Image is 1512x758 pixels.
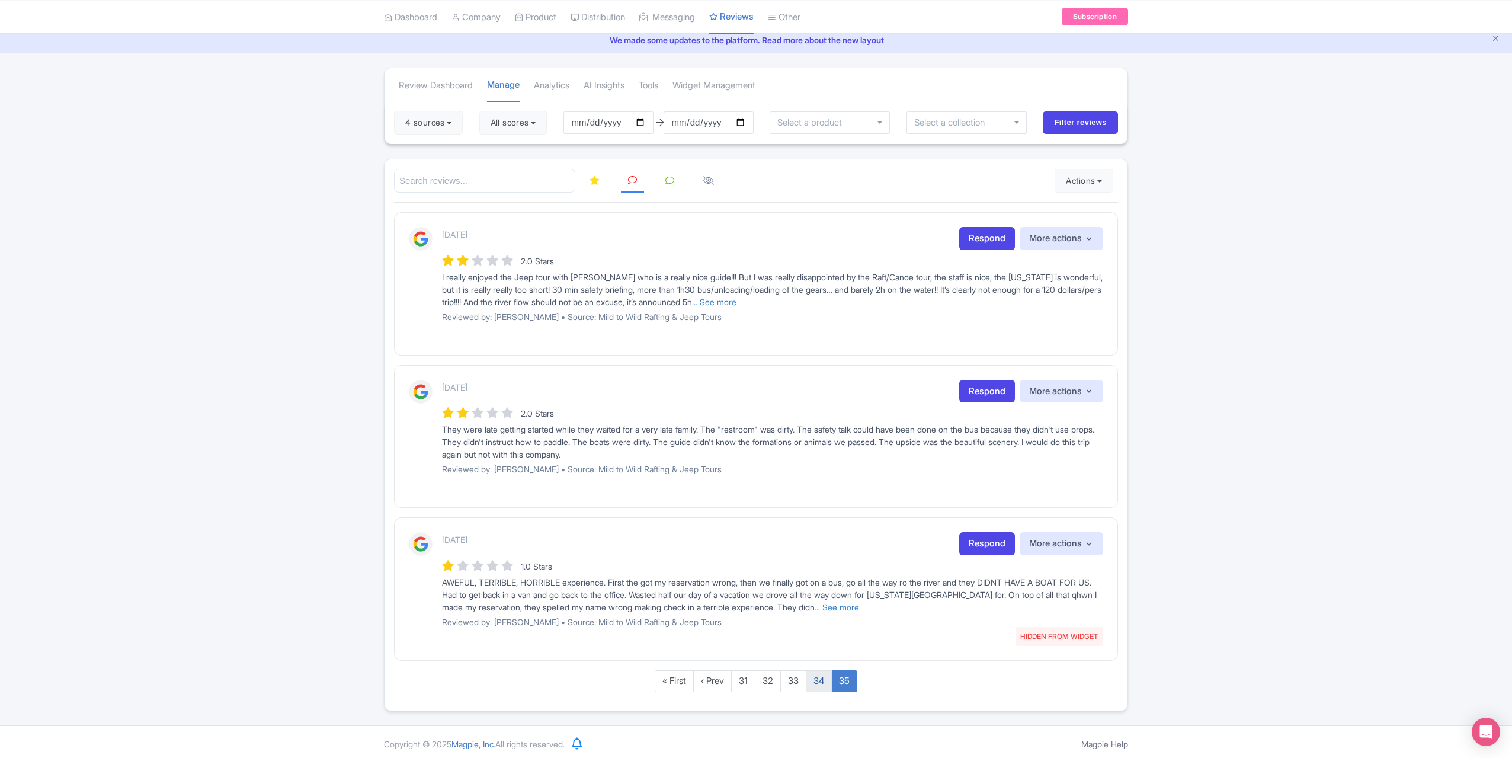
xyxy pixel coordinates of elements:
button: 4 sources [394,111,463,135]
p: [DATE] [442,228,467,241]
a: Product [515,1,556,33]
span: Magpie, Inc. [451,739,495,749]
button: Close announcement [1491,33,1500,46]
a: Magpie Help [1081,739,1128,749]
p: Reviewed by: [PERSON_NAME] • Source: Mild to Wild Rafting & Jeep Tours [442,311,1103,323]
a: Subscription [1062,8,1128,25]
a: ... See more [815,602,859,612]
a: Analytics [534,69,569,102]
span: 2.0 Stars [521,256,554,266]
input: Select a collection [914,117,993,128]
a: Dashboard [384,1,437,33]
p: Reviewed by: [PERSON_NAME] • Source: Mild to Wild Rafting & Jeep Tours [442,616,1103,628]
span: 2.0 Stars [521,408,554,418]
img: Google Logo [409,227,433,251]
div: They were late getting started while they waited for a very late family. The "restroom" was dirty... [442,423,1103,460]
a: 31 [731,670,755,692]
img: Google Logo [409,380,433,404]
img: Google Logo [409,532,433,556]
a: Tools [639,69,658,102]
a: Company [451,1,501,33]
span: HIDDEN FROM WIDGET [1016,627,1103,646]
a: Messaging [639,1,695,33]
button: More actions [1020,532,1103,555]
a: Other [768,1,800,33]
a: Distribution [571,1,625,33]
button: More actions [1020,227,1103,250]
div: Open Intercom Messenger [1472,718,1500,746]
p: [DATE] [442,533,467,546]
a: ... See more [692,297,736,307]
div: I really enjoyed the Jeep tour with [PERSON_NAME] who is a really nice guide!!! But I was really ... [442,271,1103,308]
a: 32 [755,670,781,692]
button: Actions [1055,169,1113,193]
a: « First [655,670,694,692]
div: AWEFUL, TERRIBLE, HORRIBLE experience. First the got my reservation wrong, then we finally got on... [442,576,1103,613]
button: All scores [479,111,547,135]
a: Manage [487,69,520,103]
a: 33 [780,670,806,692]
a: We made some updates to the platform. Read more about the new layout [7,34,1505,46]
a: Review Dashboard [399,69,473,102]
a: Widget Management [672,69,755,102]
input: Select a product [777,117,848,128]
a: Respond [959,227,1015,250]
a: ‹ Prev [693,670,732,692]
input: Filter reviews [1043,111,1118,134]
a: 34 [806,670,832,692]
span: 1.0 Stars [521,561,552,571]
div: Copyright © 2025 All rights reserved. [377,738,572,750]
a: Respond [959,532,1015,555]
p: [DATE] [442,381,467,394]
p: Reviewed by: [PERSON_NAME] • Source: Mild to Wild Rafting & Jeep Tours [442,463,1103,475]
button: More actions [1020,380,1103,403]
a: AI Insights [584,69,624,102]
a: Respond [959,380,1015,403]
a: 35 [831,670,857,692]
input: Search reviews... [394,169,575,193]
